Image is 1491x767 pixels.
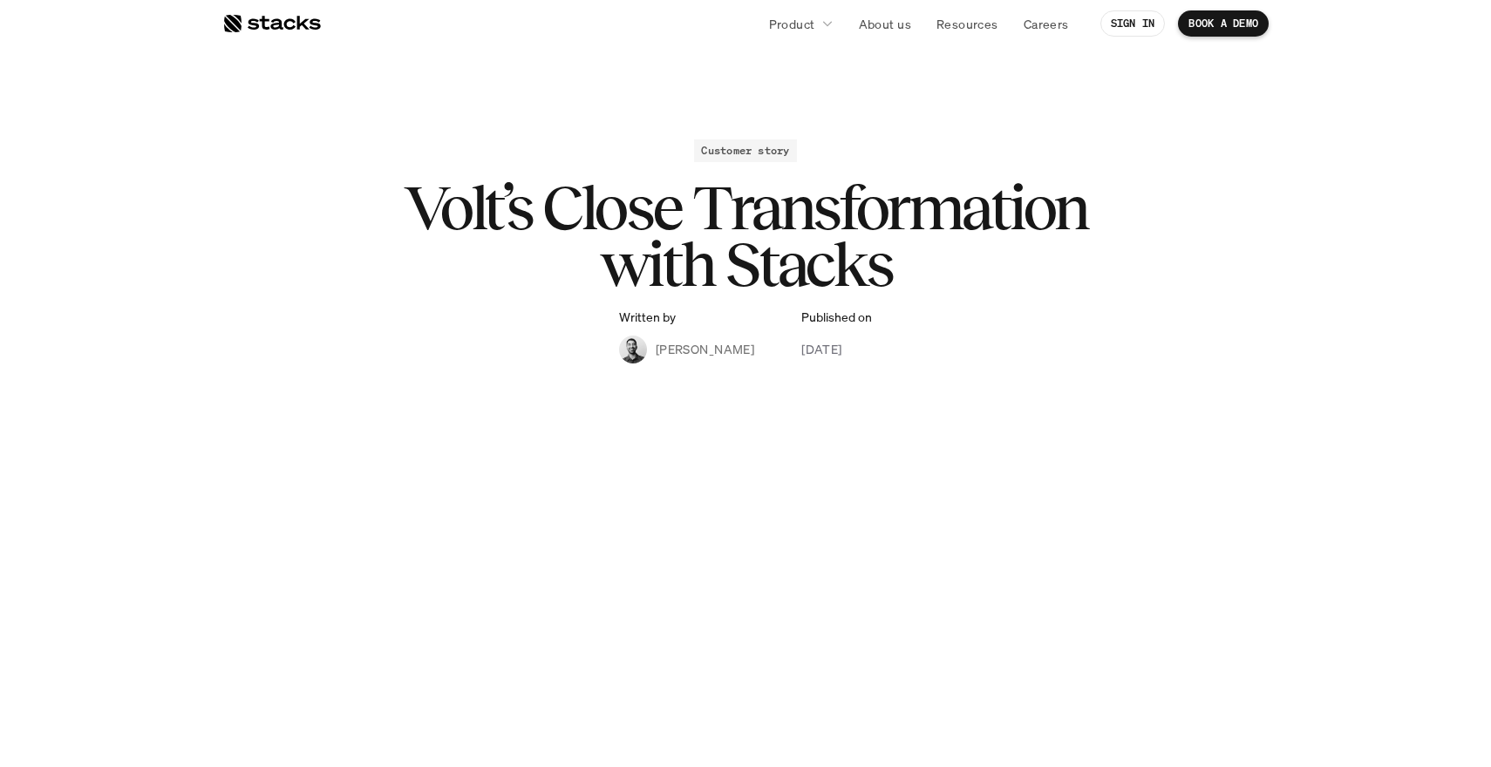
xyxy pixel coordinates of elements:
a: About us [848,8,922,39]
p: Published on [801,310,872,325]
h2: Customer story [701,145,789,157]
p: Careers [1024,15,1069,33]
p: Resources [936,15,998,33]
p: [DATE] [801,340,842,358]
p: BOOK A DEMO [1188,17,1258,30]
p: SIGN IN [1111,17,1155,30]
p: Written by [619,310,676,325]
p: Product [769,15,815,33]
p: [PERSON_NAME] [656,340,754,358]
a: Resources [926,8,1009,39]
a: SIGN IN [1100,10,1166,37]
p: About us [859,15,911,33]
a: BOOK A DEMO [1178,10,1269,37]
a: Careers [1013,8,1079,39]
h1: Volt’s Close Transformation with Stacks [397,180,1094,293]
